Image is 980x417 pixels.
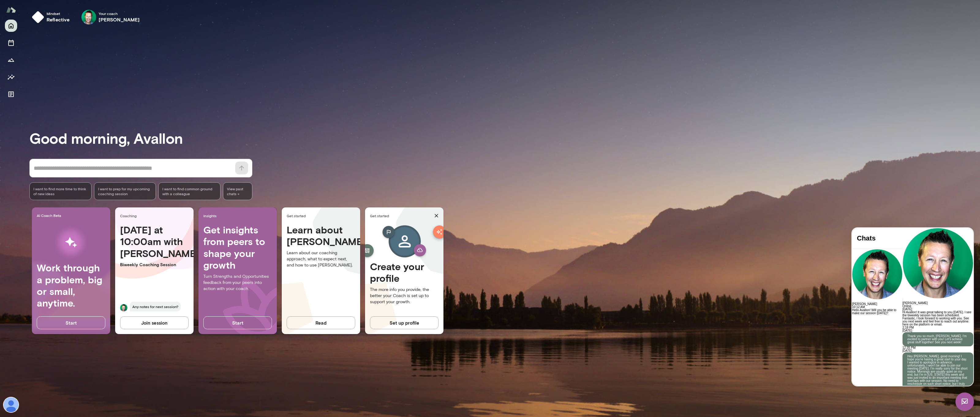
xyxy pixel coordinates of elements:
span: Insights [203,213,274,218]
span: I want to find more time to think of new ideas [33,186,88,196]
button: Join session [120,316,189,329]
span: I want to prep for my upcoming coaching session [98,186,152,196]
h6: reflective [47,16,70,23]
div: I want to find common ground with a colleague [158,182,221,200]
span: Coaching [120,213,191,218]
img: mindset [32,11,44,23]
span: Get started [370,213,432,218]
span: AI Coach Beta [37,213,108,218]
img: Brian [120,304,127,311]
iframe: To enrich screen reader interactions, please activate Accessibility in Grammarly extension settings [852,228,973,386]
p: The more info you provide, the better your Coach is set up to support your growth. [370,287,439,305]
button: Set up profile [370,316,439,329]
img: Brian Lawrence [81,10,96,24]
button: Growth Plan [5,54,17,66]
img: Create profile [372,224,436,261]
button: Sessions [5,37,17,49]
h4: Get insights from peers to shape your growth [203,224,272,271]
div: Brian LawrenceYour coach[PERSON_NAME] [77,7,144,27]
h4: Learn about [PERSON_NAME] [287,224,355,248]
button: Mindsetreflective [29,7,75,27]
h4: Work through a problem, big or small, anytime. [37,262,105,309]
img: Avallon Azevedo [4,397,18,412]
div: I want to prep for my upcoming coaching session [94,182,156,200]
iframe: To enrich screen reader interactions, please activate Accessibility in Grammarly extension settings [956,393,974,411]
div: I want to find more time to think of new ideas [29,182,92,200]
span: View past chats -> [223,182,252,200]
button: Home [5,20,17,32]
button: Start [37,316,105,329]
button: Documents [5,88,17,100]
p: Learn about our coaching approach, what to expect next, and how to use [PERSON_NAME]. [287,250,355,268]
p: Hey [PERSON_NAME], good morning! I hope you're having a great start to your day. I wanted to apol... [55,127,116,167]
img: Mento [6,4,16,16]
span: Any notes for next session? [130,302,181,311]
button: Start [203,316,272,329]
h3: Good morning, Avallon [29,129,980,147]
span: Get started [287,213,358,218]
h6: [PERSON_NAME] [99,16,140,23]
h4: Create your profile [370,261,439,284]
button: Read [287,316,355,329]
span: I want to find common ground with a colleague [162,186,217,196]
h4: [DATE] at 10:00am with [PERSON_NAME] [120,224,189,259]
p: Turn Strengths and Opportunities feedback from your peers into action with your coach. [203,274,272,292]
button: Insights [5,71,17,83]
span: Your coach [99,11,140,16]
p: Biweekly Coaching Session [120,262,189,268]
span: Mindset [47,11,70,16]
img: AI Workflows [44,223,98,262]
